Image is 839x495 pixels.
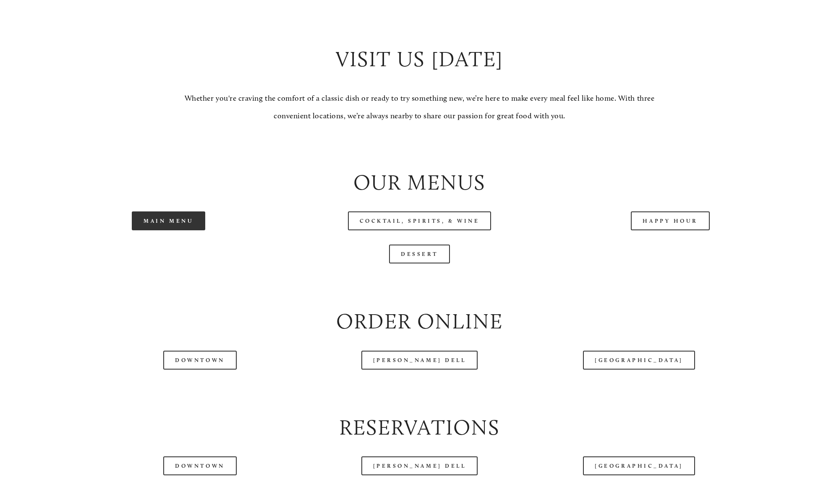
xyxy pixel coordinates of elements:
[583,456,695,475] a: [GEOGRAPHIC_DATA]
[163,456,236,475] a: Downtown
[389,245,450,263] a: Dessert
[348,211,491,230] a: Cocktail, Spirits, & Wine
[176,90,663,125] p: Whether you're craving the comfort of a classic dish or ready to try something new, we’re here to...
[50,167,789,197] h2: Our Menus
[132,211,205,230] a: Main Menu
[50,306,789,336] h2: Order Online
[361,351,478,370] a: [PERSON_NAME] Dell
[361,456,478,475] a: [PERSON_NAME] Dell
[50,412,789,442] h2: Reservations
[631,211,710,230] a: Happy Hour
[163,351,236,370] a: Downtown
[583,351,695,370] a: [GEOGRAPHIC_DATA]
